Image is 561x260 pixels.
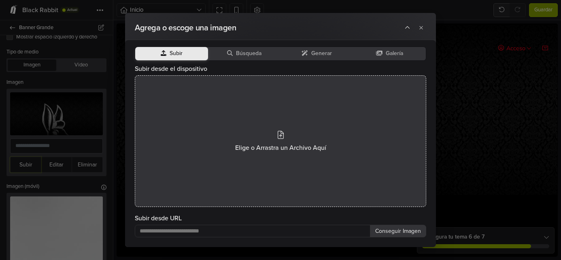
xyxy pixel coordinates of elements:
button: Generar [280,47,353,60]
div: Acceso [390,22,409,28]
span: Galería [386,50,403,57]
span: Búsqueda [236,50,261,57]
button: Conseguir Imagen [370,225,426,237]
span: Generar [311,50,332,57]
div: Categorías [50,22,79,28]
button: Menú [7,19,34,31]
button: Búsqueda [208,47,281,60]
label: Subir desde el dispositivo [135,64,426,74]
button: Buscar [86,19,116,31]
button: Categorías [40,19,80,31]
button: Acceso [379,19,417,31]
h2: Agrega o escoge una imagen [135,23,382,33]
button: Galería [353,47,426,60]
span: Elige o Arrastra un Archivo Aquí [235,143,326,153]
button: Subir [135,47,208,60]
div: Menú [17,22,32,28]
button: Carro [423,19,434,31]
label: Subir desde URL [135,213,426,223]
div: Buscar [96,22,115,28]
span: Subir [170,50,183,57]
img: Black Rabbit [188,15,253,35]
span: Imagen [401,228,421,234]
